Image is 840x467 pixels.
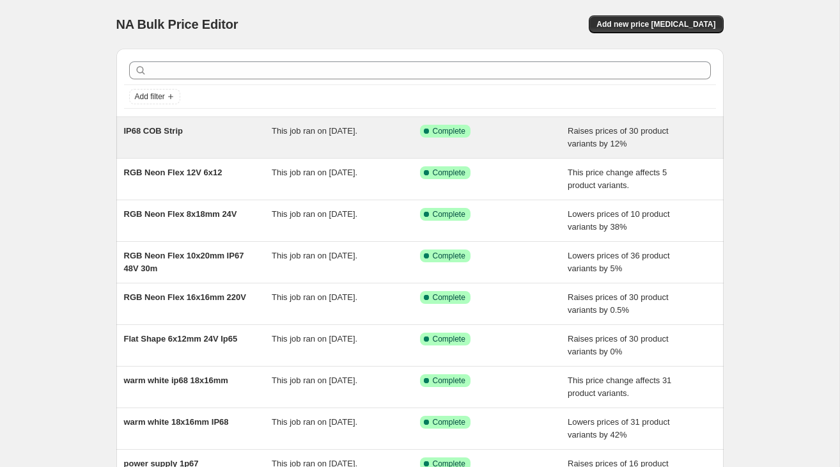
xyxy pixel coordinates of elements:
[272,417,357,427] span: This job ran on [DATE].
[272,376,357,385] span: This job ran on [DATE].
[124,292,246,302] span: RGB Neon Flex 16x16mm 220V
[272,251,357,260] span: This job ran on [DATE].
[589,15,723,33] button: Add new price [MEDICAL_DATA]
[433,376,465,386] span: Complete
[568,126,669,148] span: Raises prices of 30 product variants by 12%
[568,209,670,232] span: Lowers prices of 10 product variants by 38%
[568,334,669,356] span: Raises prices of 30 product variants by 0%
[433,168,465,178] span: Complete
[116,17,238,31] span: NA Bulk Price Editor
[433,209,465,219] span: Complete
[135,91,165,102] span: Add filter
[124,251,244,273] span: RGB Neon Flex 10x20mm IP67 48V 30m
[596,19,715,29] span: Add new price [MEDICAL_DATA]
[124,126,183,136] span: IP68 COB Strip
[272,292,357,302] span: This job ran on [DATE].
[433,126,465,136] span: Complete
[568,251,670,273] span: Lowers prices of 36 product variants by 5%
[568,168,667,190] span: This price change affects 5 product variants.
[433,417,465,427] span: Complete
[124,168,222,177] span: RGB Neon Flex 12V 6x12
[124,209,237,219] span: RGB Neon Flex 8x18mm 24V
[272,126,357,136] span: This job ran on [DATE].
[272,209,357,219] span: This job ran on [DATE].
[272,168,357,177] span: This job ran on [DATE].
[433,334,465,344] span: Complete
[568,376,671,398] span: This price change affects 31 product variants.
[568,292,669,315] span: Raises prices of 30 product variants by 0.5%
[124,376,228,385] span: warm white ip68 18x16mm
[272,334,357,344] span: This job ran on [DATE].
[124,334,238,344] span: Flat Shape 6x12mm 24V Ip65
[433,292,465,303] span: Complete
[568,417,670,439] span: Lowers prices of 31 product variants by 42%
[124,417,229,427] span: warm white 18x16mm IP68
[129,89,180,104] button: Add filter
[433,251,465,261] span: Complete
